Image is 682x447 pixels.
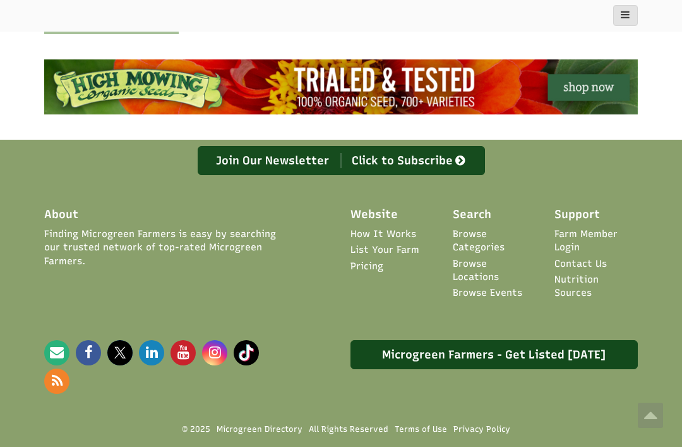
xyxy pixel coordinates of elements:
span: All Rights Reserved [309,424,388,435]
span: Finding Microgreen Farmers is easy by searching our trusted network of top-rated Microgreen Farmers. [44,228,280,268]
a: Browse Events [453,286,522,300]
img: High [44,59,638,114]
div: Click to Subscribe [341,153,478,168]
span: © 2025 [182,424,210,435]
img: Microgreen Directory Tiktok [234,340,259,365]
a: Join Our Newsletter Click to Subscribe [198,146,485,175]
a: Nutrition Sources [554,273,638,300]
a: Browse Categories [453,228,536,255]
span: About [44,207,78,223]
a: Microgreen Farmers - Get Listed [DATE] [350,340,638,369]
a: Terms of Use [395,424,447,435]
a: Farm Member Login [554,228,638,255]
button: main_menu [613,5,638,26]
span: Website [350,207,398,223]
a: Contact Us [554,257,607,271]
a: Privacy Policy [453,424,510,435]
span: Support [554,207,600,223]
a: List Your Farm [350,243,419,257]
span: Search [453,207,491,223]
a: How It Works [350,228,416,241]
a: Browse Locations [453,257,536,285]
div: Join Our Newsletter [205,153,342,168]
a: Microgreen Directory [217,424,302,435]
a: Pricing [350,260,383,273]
img: Microgreen Directory X [107,340,133,365]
